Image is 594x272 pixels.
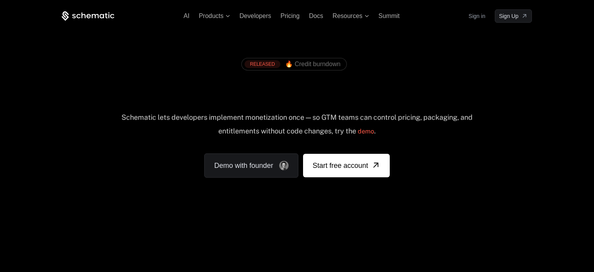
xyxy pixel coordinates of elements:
[280,13,300,19] a: Pricing
[204,153,298,178] a: Demo with founder, ,[object Object]
[333,13,362,20] span: Resources
[199,13,223,20] span: Products
[499,12,519,20] span: Sign Up
[184,13,189,19] a: AI
[279,161,289,170] img: Founder
[121,113,473,141] div: Schematic lets developers implement monetization once — so GTM teams can control pricing, packagi...
[358,122,374,141] a: demo
[495,9,532,23] a: [object Object]
[312,160,368,171] span: Start free account
[303,154,389,177] a: [object Object]
[469,10,485,22] a: Sign in
[244,60,280,68] div: RELEASED
[378,13,400,19] a: Summit
[309,13,323,19] a: Docs
[244,60,341,68] a: [object Object],[object Object]
[239,13,271,19] a: Developers
[285,61,341,68] span: 🔥 Credit burndown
